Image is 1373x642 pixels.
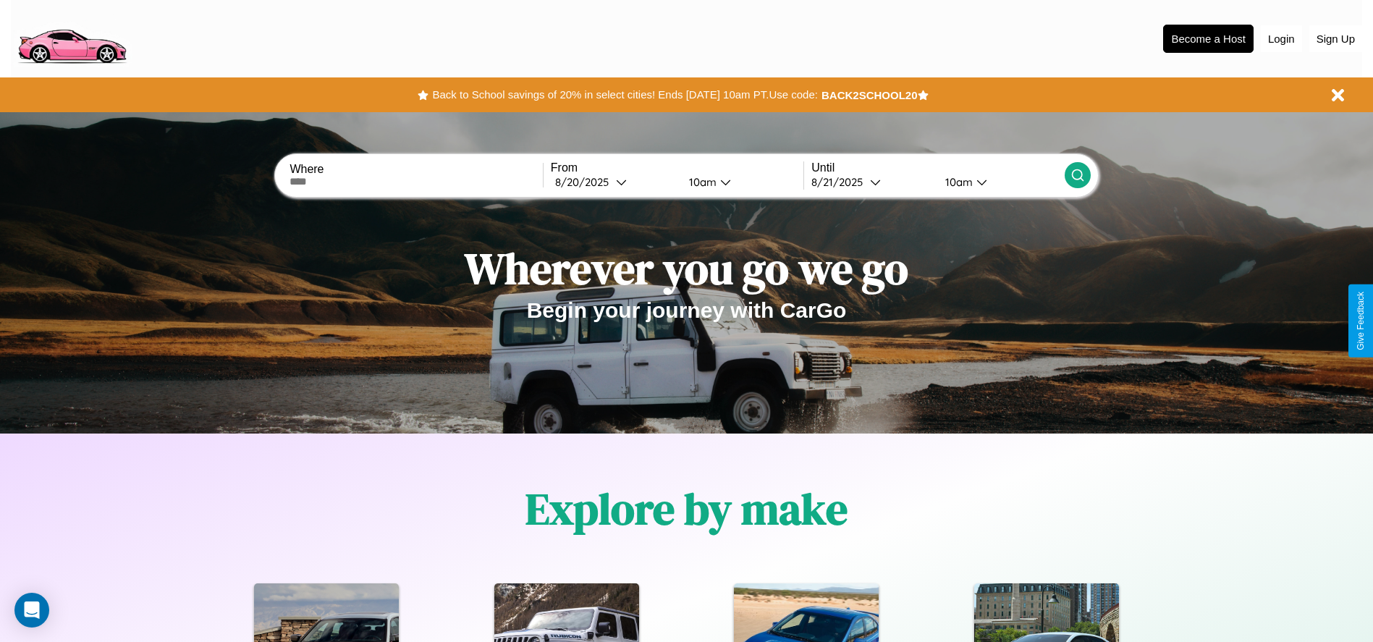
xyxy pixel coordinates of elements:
[821,89,918,101] b: BACK2SCHOOL20
[811,175,870,189] div: 8 / 21 / 2025
[1163,25,1254,53] button: Become a Host
[677,174,804,190] button: 10am
[551,174,677,190] button: 8/20/2025
[555,175,616,189] div: 8 / 20 / 2025
[290,163,542,176] label: Where
[1261,25,1302,52] button: Login
[934,174,1065,190] button: 10am
[1309,25,1362,52] button: Sign Up
[1356,292,1366,350] div: Give Feedback
[811,161,1064,174] label: Until
[11,7,132,67] img: logo
[14,593,49,628] div: Open Intercom Messenger
[682,175,720,189] div: 10am
[428,85,821,105] button: Back to School savings of 20% in select cities! Ends [DATE] 10am PT.Use code:
[938,175,976,189] div: 10am
[525,479,848,538] h1: Explore by make
[551,161,803,174] label: From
